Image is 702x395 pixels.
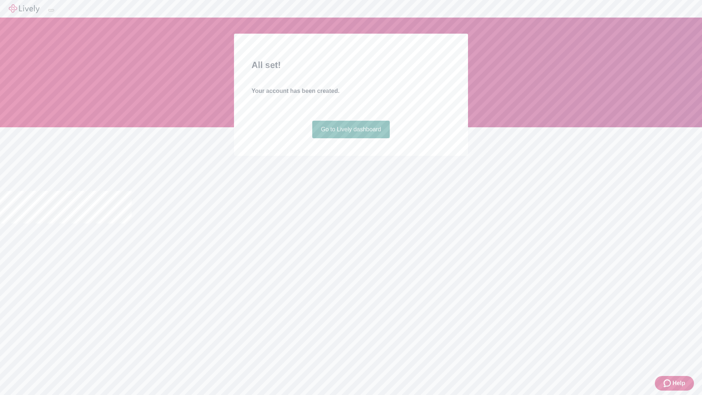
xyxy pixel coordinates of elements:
[655,376,694,391] button: Zendesk support iconHelp
[48,9,54,11] button: Log out
[672,379,685,388] span: Help
[9,4,39,13] img: Lively
[312,121,390,138] a: Go to Lively dashboard
[252,59,450,72] h2: All set!
[664,379,672,388] svg: Zendesk support icon
[252,87,450,95] h4: Your account has been created.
